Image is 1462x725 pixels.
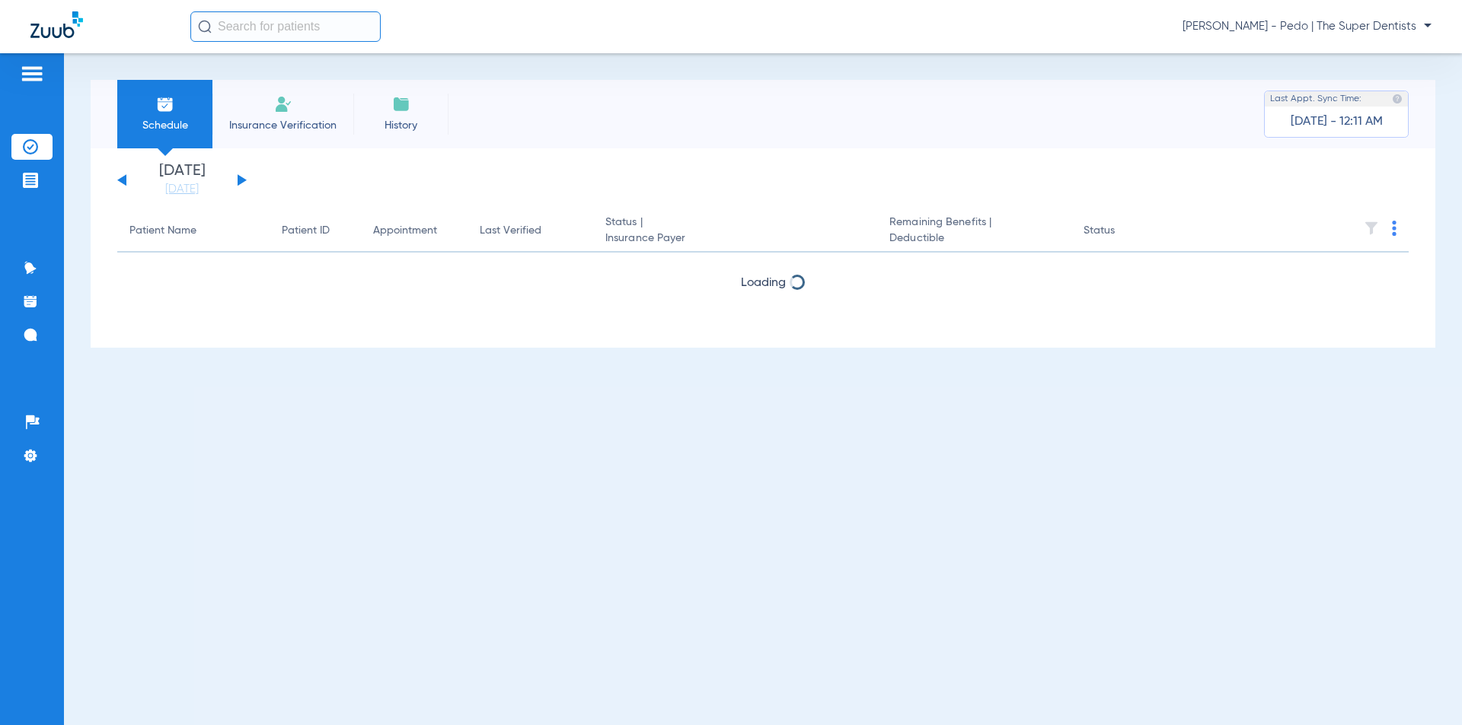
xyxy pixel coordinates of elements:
img: Search Icon [198,20,212,33]
div: Patient ID [282,223,349,239]
div: Patient Name [129,223,196,239]
div: Appointment [373,223,437,239]
span: Insurance Payer [605,231,865,246]
img: hamburger-icon [20,65,44,83]
img: last sync help info [1392,94,1403,104]
span: Loading [741,277,786,289]
div: Patient Name [129,223,257,239]
img: Schedule [156,95,174,113]
a: [DATE] [136,182,228,197]
span: History [365,118,437,133]
span: Insurance Verification [224,118,342,133]
div: Last Verified [480,223,581,239]
span: [PERSON_NAME] - Pedo | The Super Dentists [1183,19,1432,34]
input: Search for patients [190,11,381,42]
span: Deductible [889,231,1058,246]
th: Remaining Benefits | [877,210,1071,253]
img: History [392,95,410,113]
img: Zuub Logo [30,11,83,38]
span: Schedule [129,118,201,133]
div: Patient ID [282,223,330,239]
img: group-dot-blue.svg [1392,221,1397,236]
th: Status [1071,210,1174,253]
th: Status | [593,210,877,253]
div: Last Verified [480,223,541,239]
span: Last Appt. Sync Time: [1270,91,1361,107]
li: [DATE] [136,164,228,197]
img: Manual Insurance Verification [274,95,292,113]
div: Appointment [373,223,455,239]
img: filter.svg [1364,221,1379,236]
span: [DATE] - 12:11 AM [1291,114,1383,129]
